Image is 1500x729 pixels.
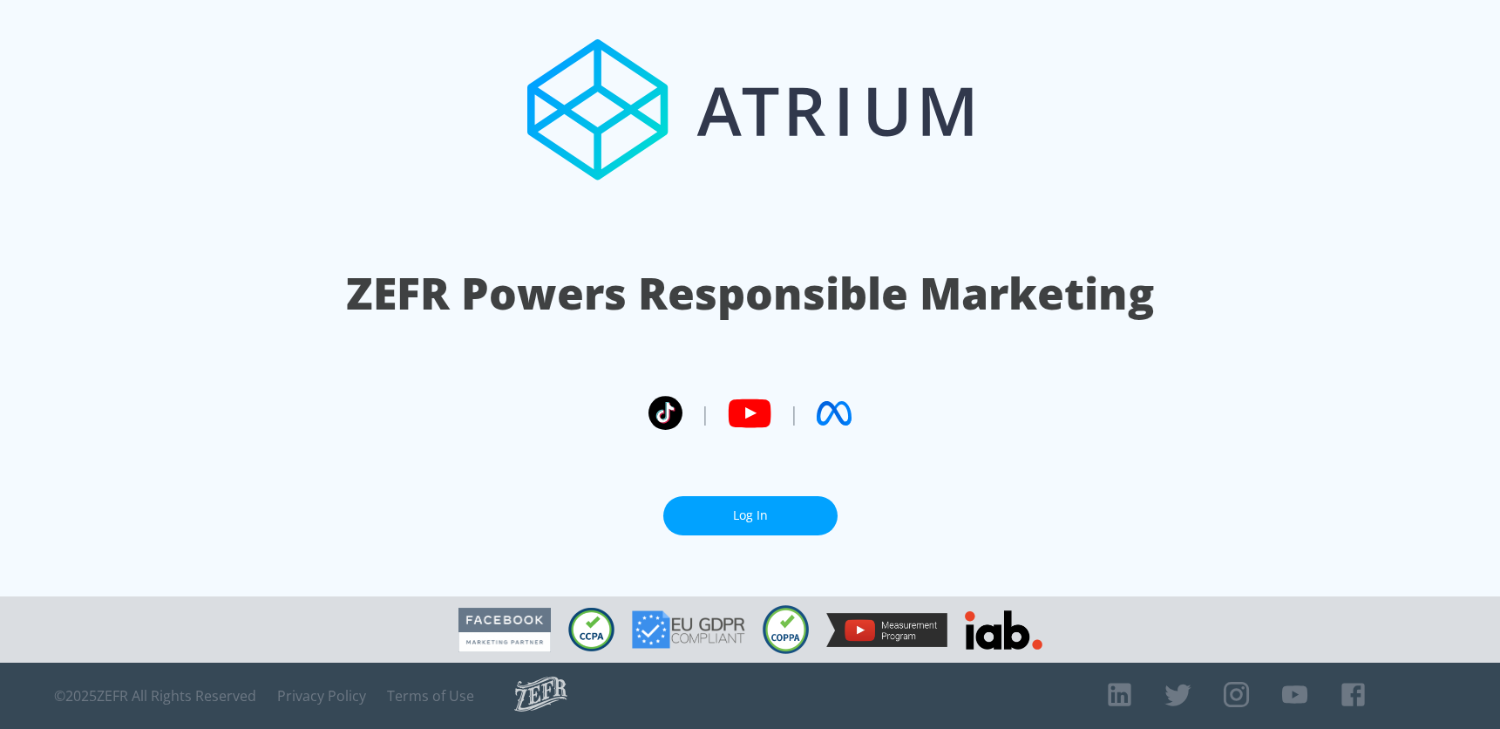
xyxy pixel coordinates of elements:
img: Facebook Marketing Partner [458,608,551,652]
a: Privacy Policy [277,687,366,705]
img: COPPA Compliant [763,605,809,654]
a: Terms of Use [387,687,474,705]
h1: ZEFR Powers Responsible Marketing [346,263,1154,324]
img: CCPA Compliant [568,608,614,651]
span: © 2025 ZEFR All Rights Reserved [54,687,256,705]
span: | [700,400,710,426]
img: IAB [965,610,1042,650]
a: Log In [663,496,838,535]
img: YouTube Measurement Program [826,613,947,647]
span: | [789,400,799,426]
img: GDPR Compliant [632,610,745,649]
